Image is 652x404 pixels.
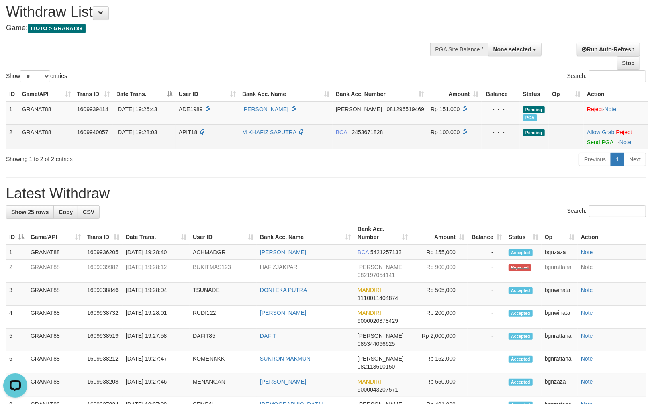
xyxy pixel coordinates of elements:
[358,318,398,324] span: Copy 9000020378429 to clipboard
[3,3,27,27] button: Open LiveChat chat widget
[587,129,614,135] a: Allow Grab
[542,260,578,283] td: bgnrattana
[358,272,395,278] span: Copy 082197054141 to clipboard
[549,87,584,102] th: Op: activate to sort column ascending
[358,264,404,270] span: [PERSON_NAME]
[370,249,402,255] span: Copy 5421257133 to clipboard
[542,283,578,306] td: bgnwinata
[84,306,123,329] td: 1609938732
[260,310,306,316] a: [PERSON_NAME]
[624,153,646,166] a: Next
[411,283,468,306] td: Rp 505,000
[336,129,347,135] span: BCA
[520,87,549,102] th: Status
[260,264,298,270] a: HAFIZJAKPAR
[488,43,542,56] button: None selected
[605,106,617,112] a: Note
[6,283,27,306] td: 3
[577,43,640,56] a: Run Auto-Refresh
[179,129,198,135] span: APIT18
[78,205,100,219] a: CSV
[6,186,646,202] h1: Latest Withdraw
[542,245,578,260] td: bgnzaza
[358,333,404,339] span: [PERSON_NAME]
[19,87,74,102] th: Game/API: activate to sort column ascending
[523,106,545,113] span: Pending
[542,329,578,351] td: bgnrattana
[358,378,381,385] span: MANDIRI
[123,329,190,351] td: [DATE] 19:27:58
[542,306,578,329] td: bgnwinata
[123,374,190,397] td: [DATE] 19:27:46
[354,222,411,245] th: Bank Acc. Number: activate to sort column ascending
[27,329,84,351] td: GRANAT88
[6,87,19,102] th: ID
[116,106,157,112] span: [DATE] 19:26:43
[27,374,84,397] td: GRANAT88
[84,283,123,306] td: 1609938846
[6,24,427,32] h4: Game:
[242,129,296,135] a: M KHAFIZ SAPUTRA
[116,129,157,135] span: [DATE] 19:28:03
[239,87,333,102] th: Bank Acc. Name: activate to sort column ascending
[611,153,624,166] a: 1
[485,128,517,136] div: - - -
[83,209,94,215] span: CSV
[190,351,257,374] td: KOMENKKK
[84,374,123,397] td: 1609938208
[587,139,613,145] a: Send PGA
[190,222,257,245] th: User ID: activate to sort column ascending
[523,129,545,136] span: Pending
[411,306,468,329] td: Rp 200,000
[542,374,578,397] td: bgnzaza
[587,129,616,135] span: ·
[84,260,123,283] td: 1609939982
[123,222,190,245] th: Date Trans.: activate to sort column ascending
[581,333,593,339] a: Note
[123,245,190,260] td: [DATE] 19:28:40
[257,222,354,245] th: Bank Acc. Name: activate to sort column ascending
[468,260,505,283] td: -
[509,333,533,340] span: Accepted
[260,333,276,339] a: DAFIT
[482,87,520,102] th: Balance
[411,222,468,245] th: Amount: activate to sort column ascending
[542,222,578,245] th: Op: activate to sort column ascending
[358,310,381,316] span: MANDIRI
[11,209,49,215] span: Show 25 rows
[509,264,531,271] span: Rejected
[581,355,593,362] a: Note
[581,264,593,270] a: Note
[6,124,19,149] td: 2
[509,287,533,294] span: Accepted
[584,102,648,125] td: ·
[468,329,505,351] td: -
[411,351,468,374] td: Rp 152,000
[430,43,488,56] div: PGA Site Balance /
[578,222,646,245] th: Action
[581,378,593,385] a: Note
[123,260,190,283] td: [DATE] 19:28:12
[468,245,505,260] td: -
[358,295,398,301] span: Copy 1110011404874 to clipboard
[411,260,468,283] td: Rp 900,000
[6,306,27,329] td: 4
[509,310,533,317] span: Accepted
[27,283,84,306] td: GRANAT88
[358,341,395,347] span: Copy 085344066625 to clipboard
[6,4,427,20] h1: Withdraw List
[567,70,646,82] label: Search:
[579,153,611,166] a: Previous
[260,287,307,293] a: DONI EKA PUTRA
[581,249,593,255] a: Note
[358,363,395,370] span: Copy 082113610150 to clipboard
[468,283,505,306] td: -
[59,209,73,215] span: Copy
[509,249,533,256] span: Accepted
[336,106,382,112] span: [PERSON_NAME]
[617,56,640,70] a: Stop
[176,87,239,102] th: User ID: activate to sort column ascending
[485,105,517,113] div: - - -
[589,205,646,217] input: Search:
[427,87,482,102] th: Amount: activate to sort column ascending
